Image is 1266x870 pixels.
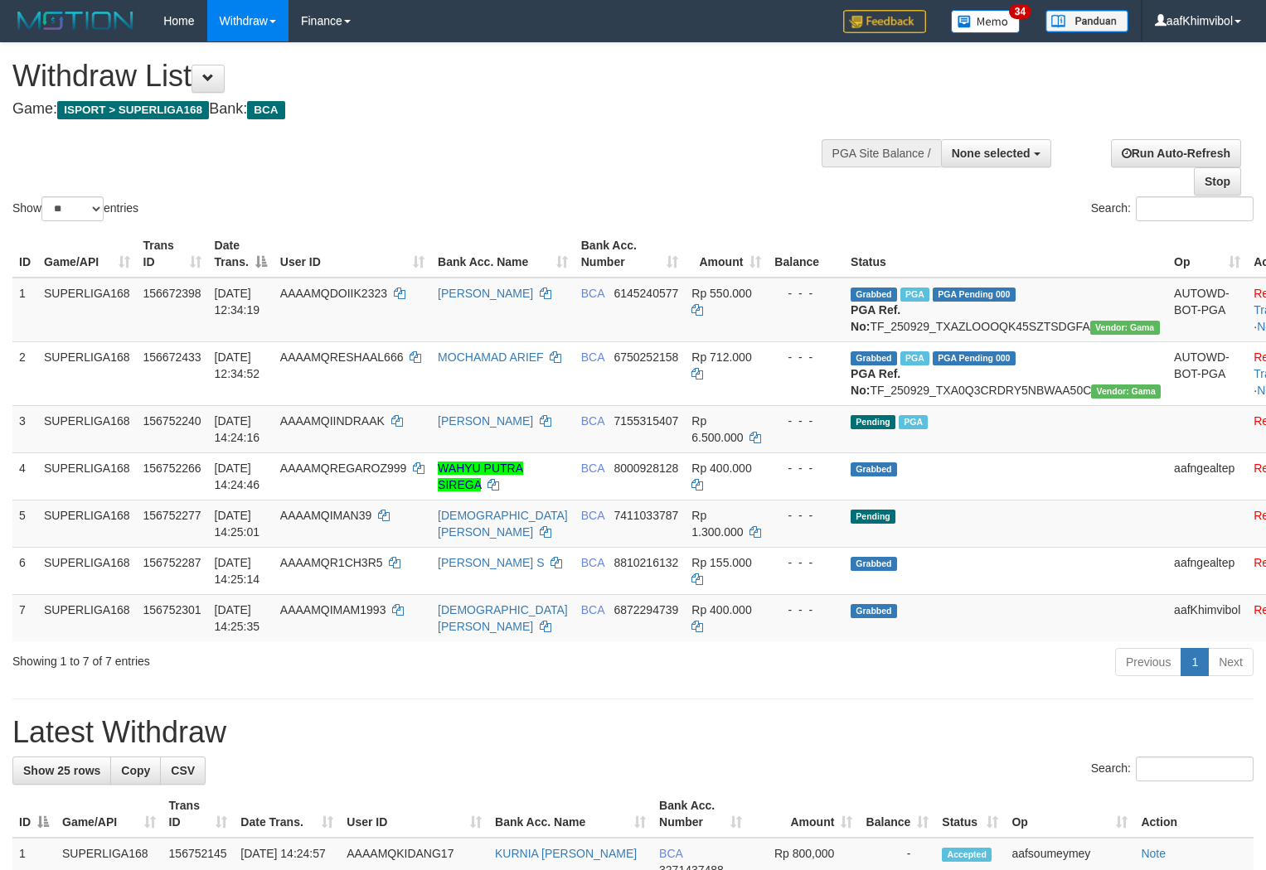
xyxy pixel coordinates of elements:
span: CSV [171,764,195,777]
th: Game/API: activate to sort column ascending [56,790,162,838]
td: aafKhimvibol [1167,594,1247,641]
a: 1 [1181,648,1209,676]
span: 34 [1009,4,1031,19]
a: KURNIA [PERSON_NAME] [495,847,637,860]
span: BCA [581,350,604,364]
th: Amount: activate to sort column ascending [685,230,768,278]
span: AAAAMQRESHAAL666 [280,350,404,364]
input: Search: [1136,196,1254,221]
span: PGA Pending [933,351,1016,365]
td: SUPERLIGA168 [37,341,137,405]
td: SUPERLIGA168 [37,547,137,594]
td: 1 [12,278,37,342]
span: BCA [581,556,604,569]
a: MOCHAMAD ARIEF [438,350,544,364]
th: Trans ID: activate to sort column ascending [162,790,235,838]
button: None selected [941,139,1051,167]
div: - - - [774,349,837,365]
th: Status: activate to sort column ascending [935,790,1005,838]
td: SUPERLIGA168 [37,452,137,500]
span: Pending [851,510,895,524]
span: [DATE] 14:25:01 [215,509,260,539]
span: Rp 550.000 [691,287,751,300]
div: - - - [774,460,837,476]
span: [DATE] 12:34:52 [215,350,260,380]
a: [PERSON_NAME] [438,414,533,428]
td: 4 [12,452,37,500]
div: - - - [774,285,837,302]
span: BCA [581,287,604,300]
span: Rp 400.000 [691,462,751,475]
h1: Latest Withdraw [12,716,1254,749]
td: SUPERLIGA168 [37,405,137,452]
span: Show 25 rows [23,764,100,777]
span: 156752287 [143,556,201,569]
td: 5 [12,500,37,547]
span: Pending [851,415,895,429]
span: [DATE] 14:25:35 [215,603,260,633]
span: Marked by aafsoycanthlai [900,351,929,365]
th: ID: activate to sort column descending [12,790,56,838]
th: Bank Acc. Name: activate to sort column ascending [431,230,575,278]
b: PGA Ref. No: [851,367,900,397]
span: 156752277 [143,509,201,522]
th: Balance: activate to sort column ascending [859,790,935,838]
span: Grabbed [851,351,897,365]
span: AAAAMQREGAROZ999 [280,462,407,475]
th: Date Trans.: activate to sort column ascending [234,790,340,838]
td: SUPERLIGA168 [37,278,137,342]
span: Accepted [942,848,992,862]
span: [DATE] 14:24:46 [215,462,260,491]
span: BCA [581,462,604,475]
span: Rp 712.000 [691,350,751,364]
span: [DATE] 12:34:19 [215,287,260,317]
span: 156752266 [143,462,201,475]
span: Rp 6.500.000 [691,414,743,444]
a: [PERSON_NAME] [438,287,533,300]
span: Rp 400.000 [691,603,751,616]
div: - - - [774,602,837,618]
span: Grabbed [851,557,897,571]
div: - - - [774,507,837,524]
a: CSV [160,756,206,785]
td: TF_250929_TXAZLOOOQK45SZTSDGFA [844,278,1167,342]
span: AAAAMQDOIIK2323 [280,287,387,300]
span: Rp 155.000 [691,556,751,569]
img: Button%20Memo.svg [951,10,1021,33]
a: WAHYU PUTRA SIREGA [438,462,523,491]
span: AAAAMQR1CH3R5 [280,556,383,569]
a: Run Auto-Refresh [1111,139,1241,167]
span: AAAAMQIINDRAAK [280,414,385,428]
div: - - - [774,554,837,571]
span: BCA [247,101,284,119]
span: Vendor URL: https://trx31.1velocity.biz [1090,321,1160,335]
td: AUTOWD-BOT-PGA [1167,341,1247,405]
a: Previous [1115,648,1181,676]
span: Grabbed [851,462,897,476]
th: Op: activate to sort column ascending [1005,790,1134,838]
th: Bank Acc. Name: activate to sort column ascending [488,790,652,838]
img: panduan.png [1045,10,1128,32]
span: Rp 1.300.000 [691,509,743,539]
b: PGA Ref. No: [851,303,900,333]
td: SUPERLIGA168 [37,500,137,547]
span: Copy [121,764,150,777]
span: Copy 7155315407 to clipboard [614,414,678,428]
th: Status [844,230,1167,278]
span: BCA [659,847,682,860]
td: 3 [12,405,37,452]
a: Note [1141,847,1166,860]
td: AUTOWD-BOT-PGA [1167,278,1247,342]
a: Show 25 rows [12,756,111,785]
img: Feedback.jpg [843,10,926,33]
span: PGA Pending [933,288,1016,302]
a: Copy [110,756,161,785]
th: Amount: activate to sort column ascending [749,790,859,838]
span: Marked by aafsoumeymey [899,415,928,429]
th: ID [12,230,37,278]
th: User ID: activate to sort column ascending [274,230,431,278]
a: [DEMOGRAPHIC_DATA][PERSON_NAME] [438,603,568,633]
span: 156672433 [143,350,201,364]
th: Balance [768,230,844,278]
span: [DATE] 14:24:16 [215,414,260,444]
